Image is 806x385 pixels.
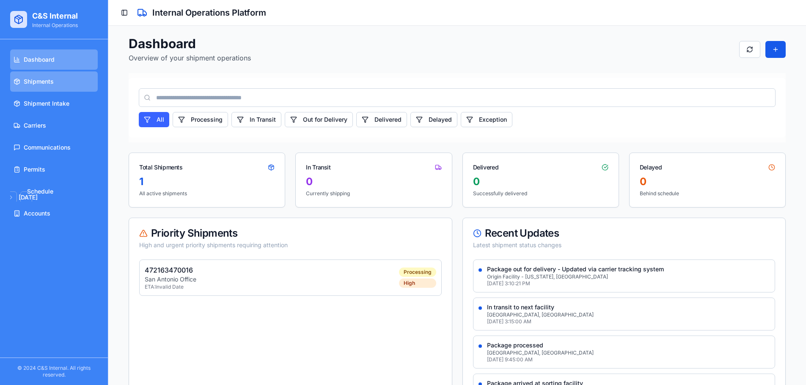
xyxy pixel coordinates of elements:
[356,112,407,127] button: Delivered
[739,41,760,58] button: Refresh dashboard
[10,137,98,158] a: Communications
[139,228,442,238] div: Priority Shipments
[473,175,608,188] div: 0
[487,303,770,311] p: In transit to next facility
[306,175,441,188] div: 0
[487,341,770,350] p: Package processed
[487,311,770,318] p: [GEOGRAPHIC_DATA], [GEOGRAPHIC_DATA]
[306,163,331,172] div: In Transit
[24,121,46,130] span: Carriers
[24,55,55,64] span: Dashboard
[410,112,457,127] button: Delayed
[145,284,196,290] p: ETA: Invalid Date
[20,191,32,203] button: Go to previous month
[24,209,50,218] span: Accounts
[10,159,98,180] a: Permits
[129,36,251,51] h1: Dashboard
[129,53,251,63] p: Overview of your shipment operations
[640,190,775,197] p: Behind schedule
[173,112,228,127] button: Processing
[640,163,662,172] div: Delayed
[10,203,98,224] a: Accounts
[152,7,266,19] h2: Internal Operations Platform
[139,241,442,249] div: High and urgent priority shipments requiring attention
[139,112,169,127] button: All
[7,365,101,378] div: © 2024 C&S Internal. All rights reserved.
[231,112,281,127] button: In Transit
[285,112,353,127] button: Out for Delivery
[487,280,770,287] p: [DATE] 3:10:21 PM
[487,318,770,325] p: [DATE] 3:15:00 AM
[473,228,776,238] div: Recent Updates
[10,93,98,114] a: Shipment Intake
[10,49,98,70] a: Dashboard
[145,275,196,284] p: San Antonio Office
[24,77,54,86] span: Shipments
[10,71,98,92] a: Shipments
[145,265,196,275] p: 472163470016
[473,241,776,249] div: Latest shipment status changes
[10,115,98,136] a: Carriers
[139,163,183,172] div: Total Shipments
[139,88,776,107] input: Search shipments
[306,190,441,197] p: Currently shipping
[139,175,275,188] div: 1
[5,191,17,203] button: Go to next month
[640,175,775,188] div: 0
[487,356,770,363] p: [DATE] 9:45:00 AM
[473,190,608,197] p: Successfully delivered
[473,163,499,172] div: Delivered
[487,350,770,356] p: [GEOGRAPHIC_DATA], [GEOGRAPHIC_DATA]
[27,187,53,196] span: Schedule
[487,265,770,273] p: Package out for delivery - Updated via carrier tracking system
[139,190,275,197] p: All active shipments
[24,143,71,152] span: Communications
[24,165,45,174] span: Permits
[32,10,78,22] h1: C&S Internal
[399,268,436,277] div: Processing
[487,273,770,280] p: Origin Facility - [US_STATE], [GEOGRAPHIC_DATA]
[10,181,98,202] a: Schedule
[461,112,512,127] button: Exception
[399,279,436,288] div: High
[32,22,78,29] p: Internal Operations
[24,99,69,108] span: Shipment Intake
[765,41,786,58] a: Create new shipment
